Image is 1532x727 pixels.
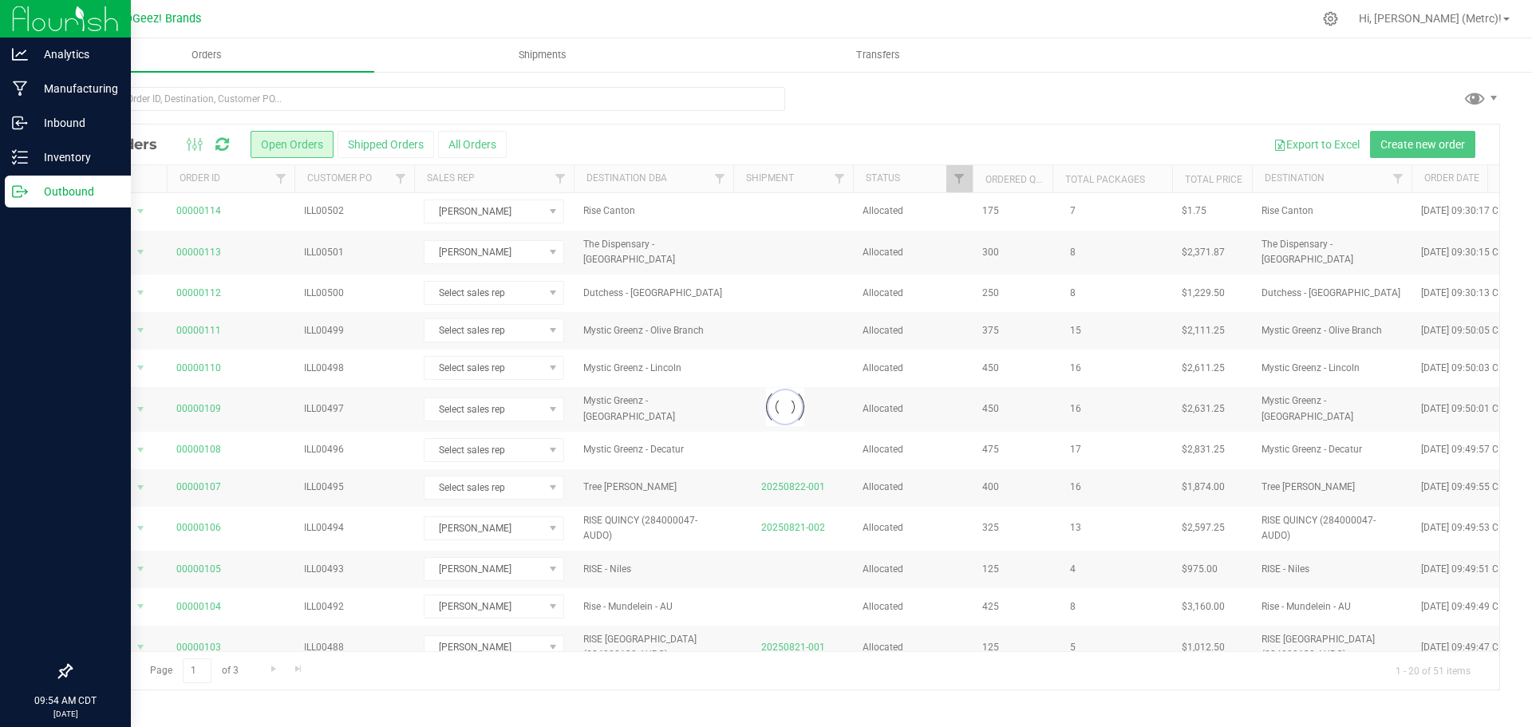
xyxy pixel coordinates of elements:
inline-svg: Analytics [12,46,28,62]
p: Outbound [28,182,124,201]
inline-svg: Inventory [12,149,28,165]
p: [DATE] [7,708,124,720]
span: Transfers [835,48,922,62]
p: Analytics [28,45,124,64]
a: Orders [38,38,374,72]
p: 09:54 AM CDT [7,693,124,708]
span: OGeez! Brands [124,12,201,26]
p: Inbound [28,113,124,132]
a: Shipments [374,38,710,72]
div: Manage settings [1321,11,1340,26]
inline-svg: Manufacturing [12,81,28,97]
inline-svg: Outbound [12,184,28,200]
input: Search Order ID, Destination, Customer PO... [70,87,785,111]
span: Hi, [PERSON_NAME] (Metrc)! [1359,12,1502,25]
inline-svg: Inbound [12,115,28,131]
p: Manufacturing [28,79,124,98]
span: Orders [170,48,243,62]
span: Shipments [497,48,588,62]
a: Transfers [710,38,1046,72]
p: Inventory [28,148,124,167]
